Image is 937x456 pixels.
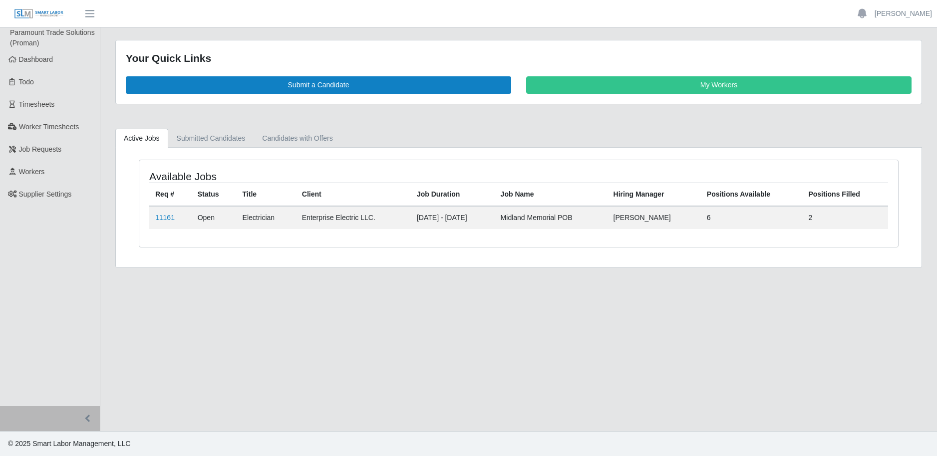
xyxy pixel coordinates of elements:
[19,145,62,153] span: Job Requests
[115,129,168,148] a: Active Jobs
[875,8,932,19] a: [PERSON_NAME]
[19,123,79,131] span: Worker Timesheets
[237,206,296,229] td: Electrician
[8,440,130,448] span: © 2025 Smart Labor Management, LLC
[526,76,912,94] a: My Workers
[237,183,296,206] th: Title
[10,28,95,47] span: Paramount Trade Solutions (Proman)
[411,206,495,229] td: [DATE] - [DATE]
[802,206,888,229] td: 2
[168,129,254,148] a: Submitted Candidates
[19,168,45,176] span: Workers
[149,183,192,206] th: Req #
[296,183,411,206] th: Client
[701,183,803,206] th: Positions Available
[19,190,72,198] span: Supplier Settings
[19,78,34,86] span: Todo
[802,183,888,206] th: Positions Filled
[126,50,912,66] div: Your Quick Links
[126,76,511,94] a: Submit a Candidate
[495,206,608,229] td: Midland Memorial POB
[701,206,803,229] td: 6
[608,206,701,229] td: [PERSON_NAME]
[608,183,701,206] th: Hiring Manager
[411,183,495,206] th: Job Duration
[495,183,608,206] th: Job Name
[155,214,175,222] a: 11161
[149,170,448,183] h4: Available Jobs
[19,100,55,108] span: Timesheets
[296,206,411,229] td: Enterprise Electric LLC.
[14,8,64,19] img: SLM Logo
[192,183,237,206] th: Status
[19,55,53,63] span: Dashboard
[254,129,341,148] a: Candidates with Offers
[192,206,237,229] td: Open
